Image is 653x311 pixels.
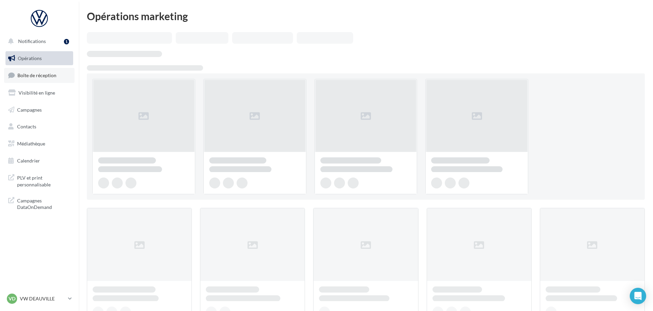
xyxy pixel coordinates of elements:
[4,103,75,117] a: Campagnes
[18,90,55,96] span: Visibilité en ligne
[4,86,75,100] a: Visibilité en ligne
[18,38,46,44] span: Notifications
[17,107,42,112] span: Campagnes
[4,68,75,83] a: Boîte de réception
[87,11,645,21] div: Opérations marketing
[17,173,70,188] span: PLV et print personnalisable
[4,34,72,48] button: Notifications 1
[4,137,75,151] a: Médiathèque
[17,72,56,78] span: Boîte de réception
[4,193,75,213] a: Campagnes DataOnDemand
[17,158,40,164] span: Calendrier
[17,141,45,146] span: Médiathèque
[630,288,646,304] div: Open Intercom Messenger
[17,196,70,211] span: Campagnes DataOnDemand
[4,51,75,66] a: Opérations
[5,292,73,305] a: VD VW DEAUVILLE
[9,295,15,302] span: VD
[20,295,65,302] p: VW DEAUVILLE
[17,124,36,129] span: Contacts
[4,119,75,134] a: Contacts
[64,39,69,44] div: 1
[4,170,75,190] a: PLV et print personnalisable
[18,55,42,61] span: Opérations
[4,154,75,168] a: Calendrier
